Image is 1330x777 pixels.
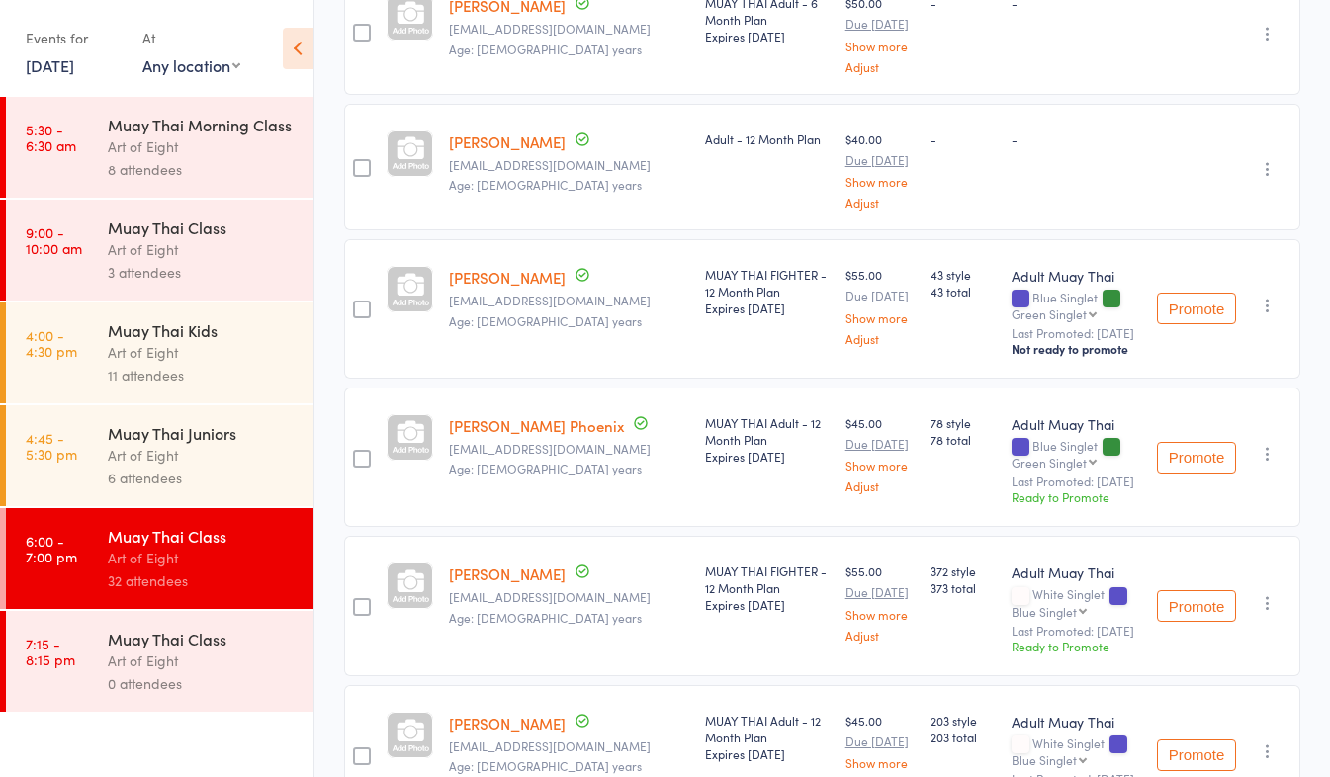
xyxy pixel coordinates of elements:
div: Blue Singlet [1012,439,1141,469]
span: Age: [DEMOGRAPHIC_DATA] years [449,41,642,57]
div: Green Singlet [1012,307,1087,320]
div: $55.00 [845,266,915,344]
div: Blue Singlet [1012,753,1077,766]
div: MUAY THAI FIGHTER - 12 Month Plan [705,266,829,316]
a: Show more [845,608,915,621]
div: Adult - 12 Month Plan [705,130,829,147]
button: Promote [1157,590,1236,622]
time: 6:00 - 7:00 pm [26,533,77,564]
div: Events for [26,22,123,54]
small: Due [DATE] [845,585,915,599]
div: 6 attendees [108,467,297,489]
div: - [931,130,996,147]
time: 7:15 - 8:15 pm [26,636,75,667]
div: MUAY THAI Adult - 12 Month Plan [705,414,829,465]
a: [PERSON_NAME] Phoenix [449,415,624,436]
span: Age: [DEMOGRAPHIC_DATA] years [449,609,642,626]
div: Adult Muay Thai [1012,712,1141,732]
span: Age: [DEMOGRAPHIC_DATA] years [449,460,642,476]
span: 78 total [931,431,996,448]
a: 7:15 -8:15 pmMuay Thai ClassArt of Eight0 attendees [6,611,313,712]
div: 8 attendees [108,158,297,181]
a: Adjust [845,629,915,642]
a: 4:00 -4:30 pmMuay Thai KidsArt of Eight11 attendees [6,302,313,403]
button: Promote [1157,293,1236,324]
div: Not ready to promote [1012,341,1141,357]
span: Age: [DEMOGRAPHIC_DATA] years [449,312,642,329]
div: Art of Eight [108,135,297,158]
small: louistaylor1234@hotmail.com [449,22,689,36]
div: Adult Muay Thai [1012,266,1141,286]
div: MUAY THAI Adult - 12 Month Plan [705,712,829,762]
div: Expires [DATE] [705,28,829,44]
div: At [142,22,240,54]
a: [PERSON_NAME] [449,563,566,584]
div: Art of Eight [108,444,297,467]
div: Expires [DATE] [705,596,829,613]
div: White Singlet [1012,736,1141,766]
div: 11 attendees [108,364,297,387]
span: 203 style [931,712,996,729]
div: Blue Singlet [1012,605,1077,618]
span: 78 style [931,414,996,431]
span: 372 style [931,562,996,579]
small: Last Promoted: [DATE] [1012,326,1141,340]
div: Green Singlet [1012,456,1087,469]
a: [PERSON_NAME] [449,267,566,288]
div: Art of Eight [108,649,297,672]
div: Ready to Promote [1012,488,1141,505]
div: Art of Eight [108,341,297,364]
div: Muay Thai Juniors [108,422,297,444]
div: 0 attendees [108,672,297,695]
time: 9:00 - 10:00 am [26,224,82,256]
small: Last Promoted: [DATE] [1012,624,1141,638]
a: Adjust [845,332,915,345]
div: Expires [DATE] [705,745,829,762]
div: Art of Eight [108,238,297,261]
span: 203 total [931,729,996,745]
div: Muay Thai Class [108,525,297,547]
small: Due [DATE] [845,437,915,451]
div: - [1012,130,1141,147]
a: Adjust [845,60,915,73]
span: 373 total [931,579,996,596]
div: Expires [DATE] [705,300,829,316]
a: [PERSON_NAME] [449,713,566,734]
small: phoenixvivie@gmail.com [449,442,689,456]
a: Show more [845,40,915,52]
a: 5:30 -6:30 amMuay Thai Morning ClassArt of Eight8 attendees [6,97,313,198]
a: 4:45 -5:30 pmMuay Thai JuniorsArt of Eight6 attendees [6,405,313,506]
small: Due [DATE] [845,17,915,31]
div: $55.00 [845,562,915,641]
small: whereis_carlo@hotmail.com [449,158,689,172]
a: [PERSON_NAME] [449,131,566,152]
small: Last Promoted: [DATE] [1012,475,1141,488]
a: Show more [845,311,915,324]
small: Due [DATE] [845,289,915,302]
small: patrickhartney68@gmail.com [449,590,689,604]
small: Due [DATE] [845,734,915,748]
button: Promote [1157,739,1236,771]
small: riz49ali@gmail.com [449,739,689,753]
a: Adjust [845,479,915,492]
a: Show more [845,756,915,769]
button: Promote [1157,442,1236,474]
div: Muay Thai Kids [108,319,297,341]
div: Blue Singlet [1012,291,1141,320]
div: 3 attendees [108,261,297,284]
div: $40.00 [845,130,915,209]
a: [DATE] [26,54,74,76]
a: 6:00 -7:00 pmMuay Thai ClassArt of Eight32 attendees [6,508,313,609]
div: $45.00 [845,414,915,492]
div: Art of Eight [108,547,297,569]
div: MUAY THAI FIGHTER - 12 Month Plan [705,562,829,613]
div: Muay Thai Morning Class [108,114,297,135]
a: Show more [845,175,915,188]
div: 32 attendees [108,569,297,592]
time: 4:00 - 4:30 pm [26,327,77,359]
time: 4:45 - 5:30 pm [26,430,77,462]
div: Muay Thai Class [108,216,297,238]
span: 43 style [931,266,996,283]
div: Adult Muay Thai [1012,414,1141,434]
time: 5:30 - 6:30 am [26,122,76,153]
